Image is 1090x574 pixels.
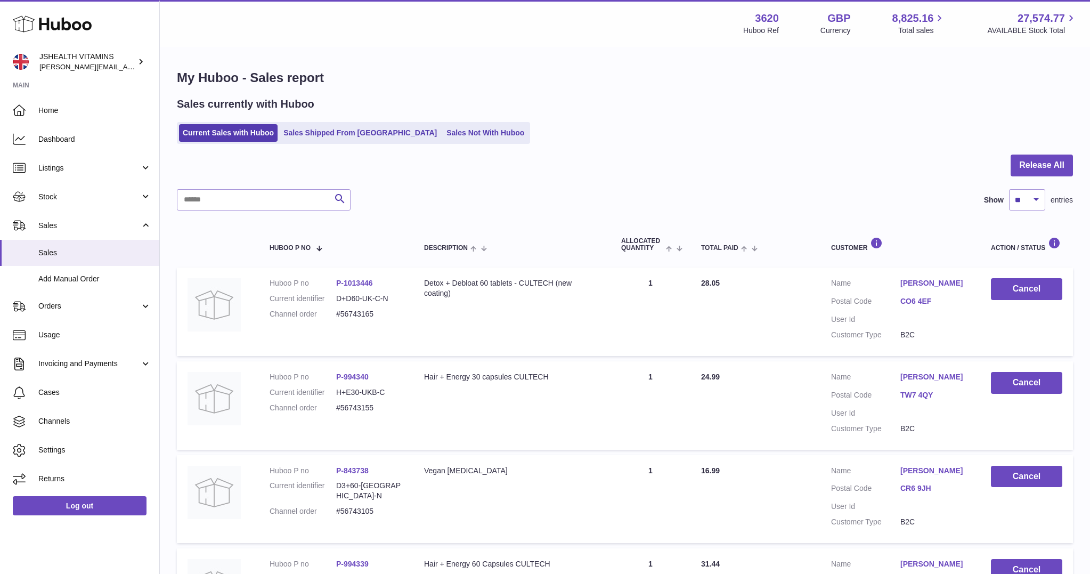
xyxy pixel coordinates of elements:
[336,373,369,381] a: P-994340
[900,296,970,306] a: CO6 4EF
[38,445,151,455] span: Settings
[984,195,1004,205] label: Show
[900,372,970,382] a: [PERSON_NAME]
[336,560,369,568] a: P-994339
[900,466,970,476] a: [PERSON_NAME]
[701,560,720,568] span: 31.44
[898,26,946,36] span: Total sales
[280,124,441,142] a: Sales Shipped From [GEOGRAPHIC_DATA]
[336,279,373,287] a: P-1013446
[755,11,779,26] strong: 3620
[831,372,900,385] dt: Name
[38,274,151,284] span: Add Manual Order
[991,466,1062,488] button: Cancel
[38,221,140,231] span: Sales
[701,279,720,287] span: 28.05
[336,387,403,398] dd: H+E30-UKB-C
[270,372,336,382] dt: Huboo P no
[611,268,690,356] td: 1
[701,466,720,475] span: 16.99
[38,106,151,116] span: Home
[701,373,720,381] span: 24.99
[701,245,738,252] span: Total paid
[831,517,900,527] dt: Customer Type
[831,314,900,325] dt: User Id
[270,278,336,288] dt: Huboo P no
[900,517,970,527] dd: B2C
[987,11,1077,36] a: 27,574.77 AVAILABLE Stock Total
[38,134,151,144] span: Dashboard
[1011,155,1073,176] button: Release All
[831,559,900,572] dt: Name
[13,496,147,515] a: Log out
[831,296,900,309] dt: Postal Code
[1051,195,1073,205] span: entries
[424,278,600,298] div: Detox + Debloat 60 tablets - CULTECH (new coating)
[831,408,900,418] dt: User Id
[13,54,29,70] img: francesca@jshealthvitamins.com
[38,163,140,173] span: Listings
[336,481,403,501] dd: D3+60-[GEOGRAPHIC_DATA]-N
[38,301,140,311] span: Orders
[900,330,970,340] dd: B2C
[188,372,241,425] img: no-photo.jpg
[900,483,970,494] a: CR6 9JH
[900,390,970,400] a: TW7 4QY
[831,278,900,291] dt: Name
[38,248,151,258] span: Sales
[188,278,241,332] img: no-photo.jpg
[831,483,900,496] dt: Postal Code
[188,466,241,519] img: no-photo.jpg
[424,559,600,569] div: Hair + Energy 60 Capsules CULTECH
[831,424,900,434] dt: Customer Type
[39,62,214,71] span: [PERSON_NAME][EMAIL_ADDRESS][DOMAIN_NAME]
[831,390,900,403] dt: Postal Code
[820,26,851,36] div: Currency
[270,245,311,252] span: Huboo P no
[900,424,970,434] dd: B2C
[38,192,140,202] span: Stock
[443,124,528,142] a: Sales Not With Huboo
[270,466,336,476] dt: Huboo P no
[336,506,403,516] dd: #56743105
[831,330,900,340] dt: Customer Type
[991,278,1062,300] button: Cancel
[900,559,970,569] a: [PERSON_NAME]
[611,455,690,544] td: 1
[743,26,779,36] div: Huboo Ref
[336,466,369,475] a: P-843738
[892,11,934,26] span: 8,825.16
[424,245,468,252] span: Description
[39,52,135,72] div: JSHEALTH VITAMINS
[270,309,336,319] dt: Channel order
[336,294,403,304] dd: D+D60-UK-C-N
[892,11,946,36] a: 8,825.16 Total sales
[270,481,336,501] dt: Current identifier
[831,237,970,252] div: Customer
[991,237,1062,252] div: Action / Status
[991,372,1062,394] button: Cancel
[424,466,600,476] div: Vegan [MEDICAL_DATA]
[900,278,970,288] a: [PERSON_NAME]
[177,97,314,111] h2: Sales currently with Huboo
[38,416,151,426] span: Channels
[38,387,151,398] span: Cases
[179,124,278,142] a: Current Sales with Huboo
[177,69,1073,86] h1: My Huboo - Sales report
[38,474,151,484] span: Returns
[38,359,140,369] span: Invoicing and Payments
[270,506,336,516] dt: Channel order
[987,26,1077,36] span: AVAILABLE Stock Total
[270,559,336,569] dt: Huboo P no
[621,238,663,252] span: ALLOCATED Quantity
[270,387,336,398] dt: Current identifier
[1018,11,1065,26] span: 27,574.77
[270,403,336,413] dt: Channel order
[424,372,600,382] div: Hair + Energy 30 capsules CULTECH
[611,361,690,450] td: 1
[831,466,900,479] dt: Name
[831,502,900,512] dt: User Id
[336,403,403,413] dd: #56743155
[827,11,850,26] strong: GBP
[336,309,403,319] dd: #56743165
